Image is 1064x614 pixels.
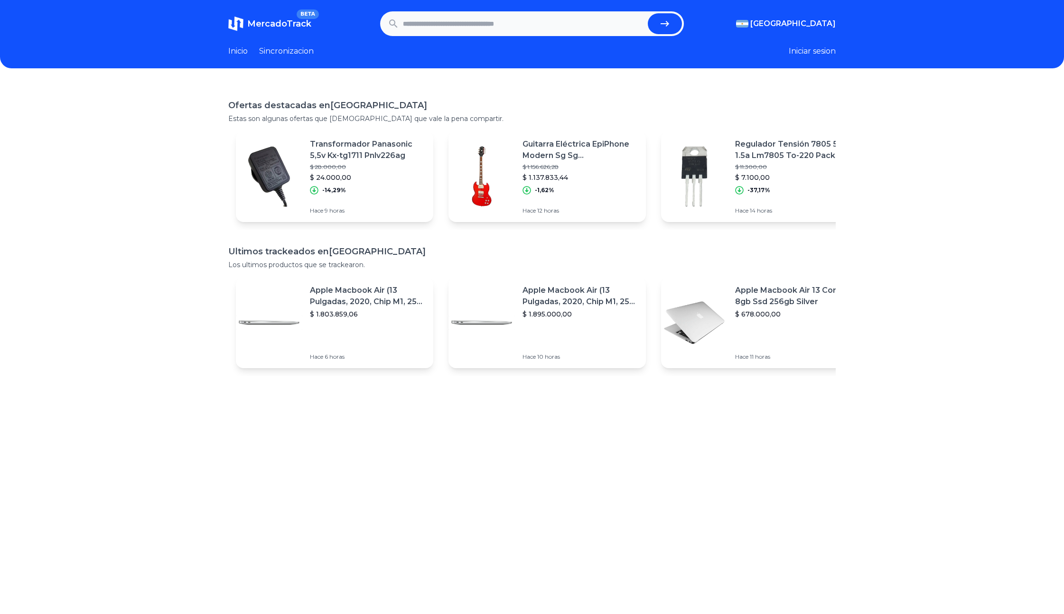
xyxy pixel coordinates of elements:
[661,143,728,210] img: Featured image
[228,245,836,258] h1: Ultimos trackeados en [GEOGRAPHIC_DATA]
[735,173,851,182] p: $ 7.100,00
[297,9,319,19] span: BETA
[523,207,638,214] p: Hace 12 horas
[735,309,851,319] p: $ 678.000,00
[228,46,248,57] a: Inicio
[523,173,638,182] p: $ 1.137.833,44
[228,16,311,31] a: MercadoTrackBETA
[735,207,851,214] p: Hace 14 horas
[228,260,836,270] p: Los ultimos productos que se trackearon.
[236,277,433,368] a: Featured imageApple Macbook Air (13 Pulgadas, 2020, Chip M1, 256 Gb De Ssd, 8 Gb De Ram) - Plata$...
[228,99,836,112] h1: Ofertas destacadas en [GEOGRAPHIC_DATA]
[322,186,346,194] p: -14,29%
[236,289,302,356] img: Featured image
[448,277,646,368] a: Featured imageApple Macbook Air (13 Pulgadas, 2020, Chip M1, 256 Gb De Ssd, 8 Gb De Ram) - Plata$...
[523,163,638,171] p: $ 1.156.626,28
[750,18,836,29] span: [GEOGRAPHIC_DATA]
[661,131,859,222] a: Featured imageRegulador Tensión 7805 5v 1.5a Lm7805 To-220 Pack X 10$ 11.300,00$ 7.100,00-37,17%H...
[736,18,836,29] button: [GEOGRAPHIC_DATA]
[523,353,638,361] p: Hace 10 horas
[535,186,554,194] p: -1,62%
[228,16,243,31] img: MercadoTrack
[735,163,851,171] p: $ 11.300,00
[661,289,728,356] img: Featured image
[448,143,515,210] img: Featured image
[310,207,426,214] p: Hace 9 horas
[735,353,851,361] p: Hace 11 horas
[310,285,426,307] p: Apple Macbook Air (13 Pulgadas, 2020, Chip M1, 256 Gb De Ssd, 8 Gb De Ram) - Plata
[523,139,638,161] p: Guitarra Eléctrica EpiPhone Modern Sg Sg [MEDICAL_DATA] De Caoba Scarlet Red Metallic Metalizado ...
[236,143,302,210] img: Featured image
[247,19,311,29] span: MercadoTrack
[310,309,426,319] p: $ 1.803.859,06
[735,285,851,307] p: Apple Macbook Air 13 Core I5 8gb Ssd 256gb Silver
[259,46,314,57] a: Sincronizacion
[310,163,426,171] p: $ 28.000,00
[228,114,836,123] p: Estas son algunas ofertas que [DEMOGRAPHIC_DATA] que vale la pena compartir.
[747,186,770,194] p: -37,17%
[789,46,836,57] button: Iniciar sesion
[523,285,638,307] p: Apple Macbook Air (13 Pulgadas, 2020, Chip M1, 256 Gb De Ssd, 8 Gb De Ram) - Plata
[523,309,638,319] p: $ 1.895.000,00
[448,289,515,356] img: Featured image
[661,277,859,368] a: Featured imageApple Macbook Air 13 Core I5 8gb Ssd 256gb Silver$ 678.000,00Hace 11 horas
[448,131,646,222] a: Featured imageGuitarra Eléctrica EpiPhone Modern Sg Sg [MEDICAL_DATA] De Caoba Scarlet Red Metall...
[310,353,426,361] p: Hace 6 horas
[236,131,433,222] a: Featured imageTransformador Panasonic 5,5v Kx-tg1711 Pnlv226ag$ 28.000,00$ 24.000,00-14,29%Hace 9...
[735,139,851,161] p: Regulador Tensión 7805 5v 1.5a Lm7805 To-220 Pack X 10
[310,139,426,161] p: Transformador Panasonic 5,5v Kx-tg1711 Pnlv226ag
[736,20,748,28] img: Argentina
[310,173,426,182] p: $ 24.000,00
